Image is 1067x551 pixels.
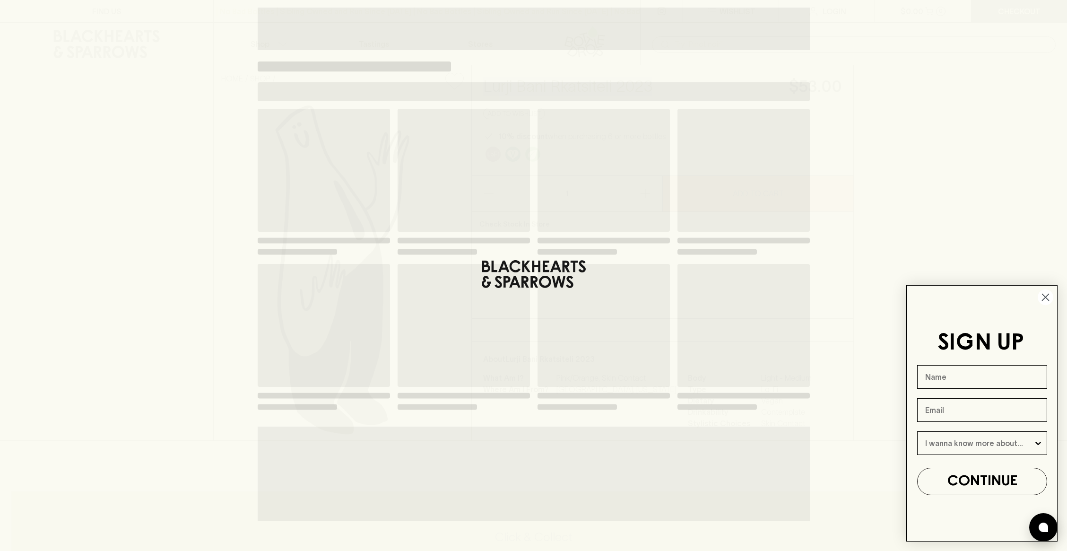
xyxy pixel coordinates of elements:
div: FLYOUT Form [897,276,1067,551]
button: CONTINUE [917,468,1047,495]
input: Name [917,365,1047,389]
button: Show Options [1033,432,1043,455]
input: Email [917,398,1047,422]
span: SIGN UP [937,332,1024,354]
img: bubble-icon [1039,523,1048,532]
button: Close dialog [1037,289,1054,306]
input: I wanna know more about... [925,432,1033,455]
